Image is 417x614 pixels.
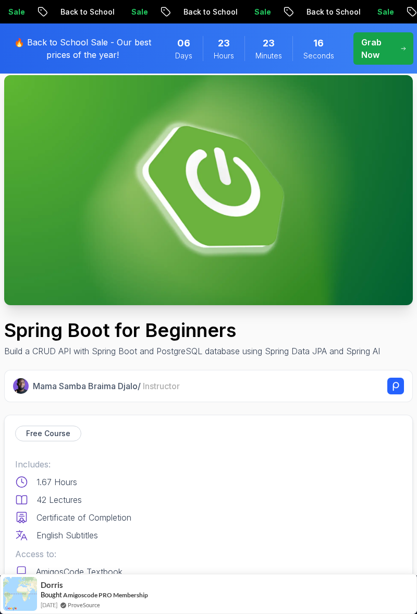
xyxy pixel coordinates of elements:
[104,7,138,17] p: Sale
[33,380,180,392] p: Mama Samba Braima Djalo /
[175,51,192,61] span: Days
[350,7,384,17] p: Sale
[41,600,57,609] span: [DATE]
[6,36,160,61] p: 🔥 Back to School Sale - Our best prices of the year!
[41,591,62,599] span: Bought
[177,36,190,51] span: 6 Days
[36,476,77,488] p: 1.67 Hours
[33,7,104,17] p: Back to School
[3,577,37,611] img: provesource social proof notification image
[313,36,324,51] span: 16 Seconds
[218,36,230,51] span: 23 Hours
[63,591,148,599] a: Amigoscode PRO Membership
[13,378,29,394] img: Nelson Djalo
[68,600,100,609] a: ProveSource
[156,7,227,17] p: Back to School
[4,345,413,357] p: Build a CRUD API with Spring Boot and PostgreSQL database using Spring Data JPA and Spring AI
[143,381,180,391] span: Instructor
[263,36,275,51] span: 23 Minutes
[36,565,122,578] p: AmigosCode Textbook
[214,51,234,61] span: Hours
[36,511,131,524] p: Certificate of Completion
[15,548,402,560] p: Access to:
[15,458,402,471] p: Includes:
[303,51,334,61] span: Seconds
[4,320,413,341] h1: Spring Boot for Beginners
[279,7,350,17] p: Back to School
[36,529,98,541] p: English Subtitles
[4,75,413,305] img: spring-boot-for-beginners_thumbnail
[26,428,70,439] p: Free Course
[36,493,82,506] p: 42 Lectures
[41,581,63,589] span: Dorris
[255,51,282,61] span: Minutes
[227,7,261,17] p: Sale
[361,36,393,61] p: Grab Now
